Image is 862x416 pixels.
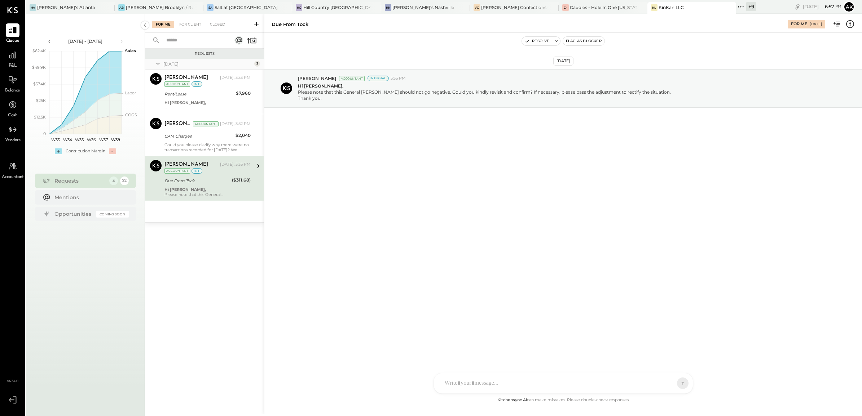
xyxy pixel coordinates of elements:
[236,132,251,139] div: $2,040
[368,76,389,81] div: Internal
[651,4,658,11] div: KL
[563,37,604,45] button: Flag as Blocker
[791,21,807,27] div: For Me
[0,98,25,119] a: Cash
[9,63,17,69] span: P&L
[215,4,278,10] div: Salt at [GEOGRAPHIC_DATA]
[236,90,251,97] div: $7,960
[298,75,336,81] span: [PERSON_NAME]
[296,4,302,11] div: HC
[54,177,106,184] div: Requests
[51,137,60,142] text: W33
[232,176,251,184] div: ($311.68)
[392,4,454,10] div: [PERSON_NAME]'s Nashville
[391,76,406,81] span: 3:35 PM
[109,176,118,185] div: 3
[254,61,260,67] div: 3
[66,148,105,154] div: Contribution Margin
[176,21,205,28] div: For Client
[109,148,116,154] div: -
[207,4,214,11] div: Sa
[125,112,137,117] text: COGS
[125,48,136,53] text: Sales
[803,3,841,10] div: [DATE]
[164,120,192,128] div: [PERSON_NAME]
[87,137,96,142] text: W36
[37,4,95,10] div: [PERSON_NAME]'s Atlanta
[164,187,206,192] strong: Hi [PERSON_NAME],
[843,1,855,13] button: Ak
[570,4,637,10] div: Caddies - Hole In One [US_STATE]
[5,88,20,94] span: Balance
[192,168,202,174] div: int
[30,4,36,11] div: HA
[474,4,480,11] div: VC
[2,174,24,180] span: Accountant
[746,2,756,11] div: + 9
[120,176,129,185] div: 22
[163,61,252,67] div: [DATE]
[33,81,46,86] text: $37.4K
[385,4,391,11] div: HN
[75,137,84,142] text: W35
[562,4,569,11] div: C-
[0,23,25,44] a: Queue
[553,57,573,66] div: [DATE]
[193,121,219,126] div: Accountant
[36,98,46,103] text: $25K
[272,21,308,28] div: Due From Tock
[43,131,46,136] text: 0
[126,4,193,10] div: [PERSON_NAME] Brooklyn / Rebel Cafe
[55,38,116,44] div: [DATE] - [DATE]
[8,112,17,119] span: Cash
[164,142,251,152] div: Could you please clarify why there were no transactions recorded for [DATE]? We should have recog...
[220,75,251,81] div: [DATE], 3:33 PM
[659,4,684,10] div: KinKan LLC
[794,3,801,10] div: copy link
[206,21,229,28] div: Closed
[220,121,251,127] div: [DATE], 3:52 PM
[32,65,46,70] text: $49.9K
[164,168,190,174] div: Accountant
[164,100,206,105] b: Hi [PERSON_NAME],
[522,37,552,45] button: Resolve
[54,194,125,201] div: Mentions
[164,100,251,110] div: Could you please clarify why there are no transactions recorded for [DATE]? We should have booked...
[303,4,370,10] div: Hill Country [GEOGRAPHIC_DATA]
[0,123,25,144] a: Vendors
[164,81,190,87] div: Accountant
[125,90,136,95] text: Labor
[220,162,251,167] div: [DATE], 3:35 PM
[164,90,234,98] div: Rent/Lease
[111,137,120,142] text: W38
[0,160,25,180] a: Accountant
[54,210,93,218] div: Opportunities
[298,83,343,89] strong: Hi [PERSON_NAME],
[55,148,62,154] div: +
[63,137,72,142] text: W34
[99,137,108,142] text: W37
[34,115,46,120] text: $12.5K
[164,133,233,140] div: CAM Charges
[152,21,174,28] div: For Me
[118,4,125,11] div: AB
[96,211,129,218] div: Coming Soon
[164,161,208,168] div: [PERSON_NAME]
[0,48,25,69] a: P&L
[810,22,822,27] div: [DATE]
[0,73,25,94] a: Balance
[164,177,230,184] div: Due From Tock
[192,81,202,87] div: int
[298,83,671,101] p: Please note that this General [PERSON_NAME] should not go negative. Could you kindly revisit and ...
[6,38,19,44] span: Queue
[5,137,21,144] span: Vendors
[339,76,365,81] div: Accountant
[32,48,46,53] text: $62.4K
[149,51,260,56] div: Requests
[481,4,548,10] div: [PERSON_NAME] Confections - [GEOGRAPHIC_DATA]
[164,187,251,197] div: Please note that this General [PERSON_NAME] should not go negative. Could you kindly revisit and ...
[164,74,208,81] div: [PERSON_NAME]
